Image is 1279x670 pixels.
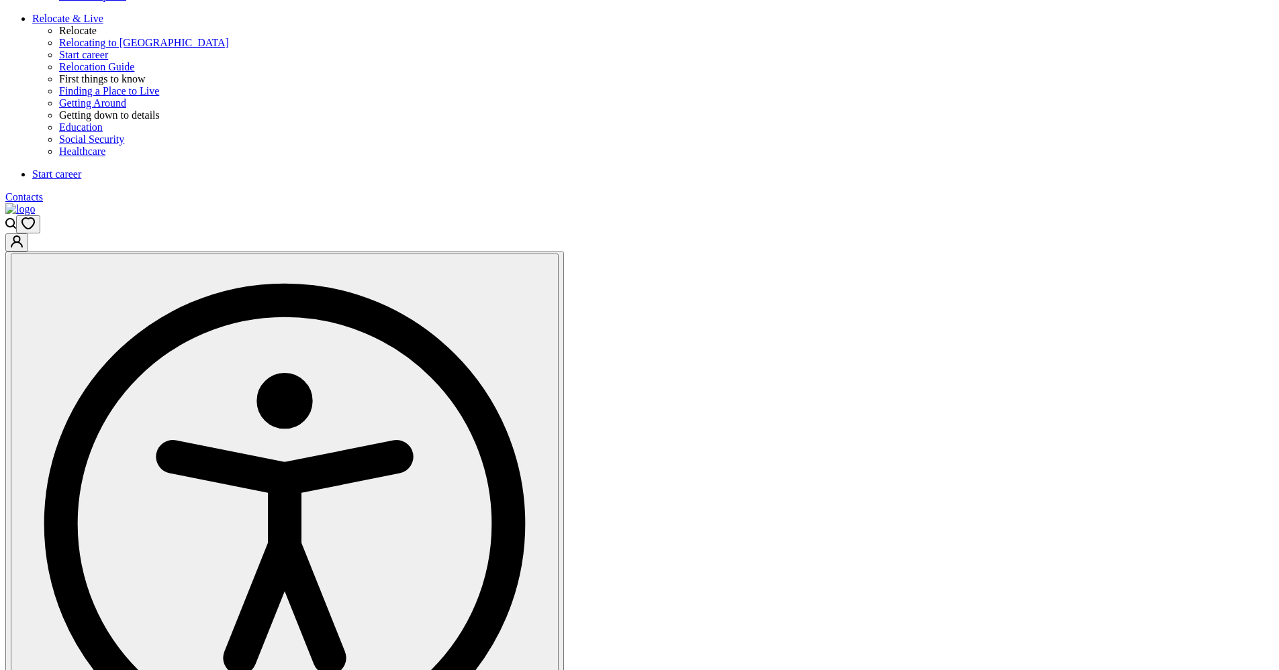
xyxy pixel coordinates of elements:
a: Healthcare [59,146,1274,158]
span: Finding a Place to Live [59,85,159,97]
a: Relocation Guide [59,61,1274,73]
span: Relocate [59,25,97,36]
span: First things to know [59,73,145,85]
span: Relocate & Live [32,13,103,24]
span: Getting Around [59,97,126,109]
a: Start career [32,168,1274,180]
a: Social Security [59,133,1274,146]
span: Start career [32,168,81,180]
a: Relocate & Live [32,13,1274,25]
button: Open wishlist [16,215,40,233]
a: Open wishlist [16,220,40,231]
span: Healthcare [59,146,105,157]
span: Contacts [5,191,43,203]
a: Getting Around [59,97,1274,109]
a: Open search modal [5,220,16,231]
a: Contacts [5,191,1274,203]
a: Go to customer profile [5,238,28,249]
a: Start career [59,49,1274,61]
a: Relocating to [GEOGRAPHIC_DATA] [59,37,1274,49]
span: Getting down to details [59,109,160,121]
span: Social Security [59,133,124,145]
span: Relocation Guide [59,61,134,72]
img: logo [5,203,35,215]
span: Relocating to [GEOGRAPHIC_DATA] [59,37,229,48]
a: Finding a Place to Live [59,85,1274,97]
button: Go to customer profile [5,233,28,252]
a: Education [59,121,1274,133]
span: Education [59,121,103,133]
span: Start career [59,49,108,60]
